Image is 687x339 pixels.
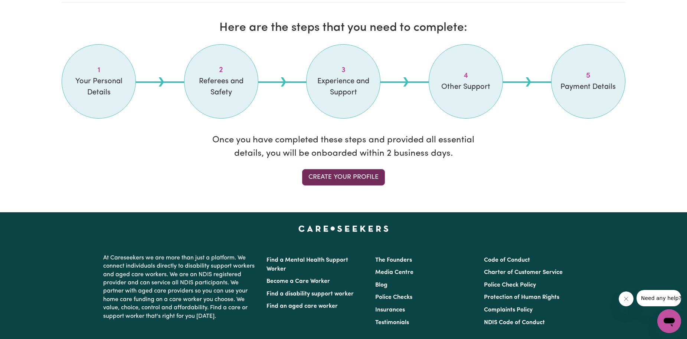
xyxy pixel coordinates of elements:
a: Careseekers home page [298,226,389,232]
span: Step 5 [560,70,616,81]
iframe: Button to launch messaging window [657,309,681,333]
a: Code of Conduct [484,257,530,263]
span: Step 4 [438,70,494,81]
p: Once you have completed these steps and provided all essential details, you will be onboarded wit... [205,133,482,160]
a: Police Checks [375,294,412,300]
a: Insurances [375,307,405,313]
a: Create your profile [302,169,385,185]
a: Media Centre [375,269,413,275]
a: Charter of Customer Service [484,269,563,275]
a: NDIS Code of Conduct [484,320,545,326]
a: Complaints Policy [484,307,533,313]
span: Payment Details [560,81,616,93]
span: Referees and Safety [193,76,249,98]
a: Blog [375,282,387,288]
h2: Here are the steps that you need to complete: [62,21,625,35]
a: The Founders [375,257,412,263]
p: At Careseekers we are more than just a platform. We connect individuals directly to disability su... [103,251,258,323]
span: Other Support [438,81,494,93]
span: Your Personal Details [71,76,127,98]
a: Become a Care Worker [266,278,330,284]
span: Experience and Support [315,76,371,98]
span: Step 3 [315,65,371,76]
a: Find an aged care worker [266,303,338,309]
span: Step 1 [71,65,127,76]
span: Step 2 [193,65,249,76]
a: Testimonials [375,320,409,326]
iframe: Close message [619,291,634,306]
iframe: Message from company [637,290,681,306]
a: Find a disability support worker [266,291,354,297]
a: Find a Mental Health Support Worker [266,257,348,272]
span: Need any help? [4,5,45,11]
a: Protection of Human Rights [484,294,559,300]
a: Police Check Policy [484,282,536,288]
